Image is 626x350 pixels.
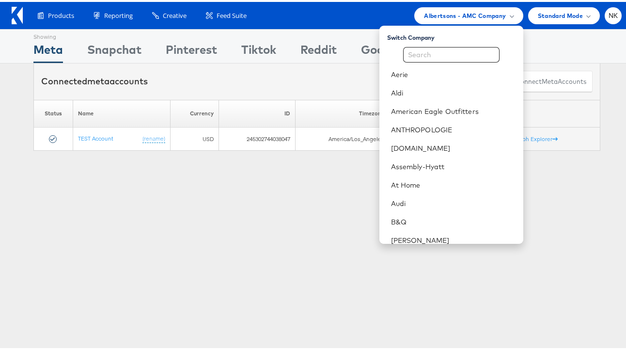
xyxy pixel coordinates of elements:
th: Status [33,98,73,126]
a: Assembly-Hyatt [391,160,516,170]
a: Aerie [391,68,516,78]
a: (rename) [142,133,165,141]
span: meta [542,75,558,84]
a: TEST Account [78,133,113,140]
div: Snapchat [87,39,141,61]
a: Graph Explorer [513,133,558,141]
a: Audi [391,197,516,207]
span: Products [48,9,74,18]
th: Timezone [295,98,389,126]
div: Showing [33,28,63,39]
th: Name [73,98,170,126]
span: Albertsons - AMC Company [424,9,506,19]
button: ConnectmetaAccounts [509,69,593,91]
a: American Eagle Outfitters [391,105,516,114]
input: Search [403,45,500,61]
a: [PERSON_NAME] [391,234,516,243]
th: ID [219,98,295,126]
td: 245302744038047 [219,126,295,149]
div: Google [361,39,400,61]
a: B&Q [391,215,516,225]
div: Pinterest [166,39,217,61]
div: Tiktok [241,39,276,61]
a: At Home [391,178,516,188]
td: USD [170,126,219,149]
td: America/Los_Angeles [295,126,389,149]
div: Switch Company [387,28,523,40]
span: meta [87,74,110,85]
a: ANTHROPOLOGIE [391,123,516,133]
span: NK [609,11,618,17]
span: Reporting [104,9,133,18]
span: Creative [163,9,187,18]
div: Meta [33,39,63,61]
th: Currency [170,98,219,126]
a: Aldi [391,86,516,96]
span: Feed Suite [217,9,247,18]
span: Standard Mode [538,9,583,19]
div: Connected accounts [41,73,148,86]
a: [DOMAIN_NAME] [391,142,516,151]
div: Reddit [300,39,337,61]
